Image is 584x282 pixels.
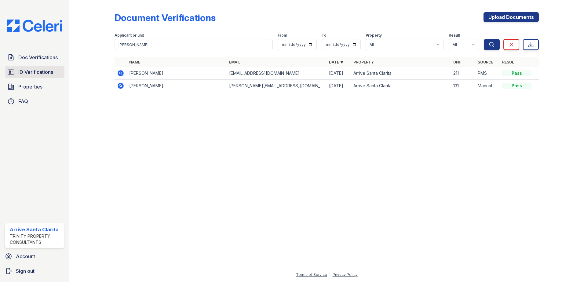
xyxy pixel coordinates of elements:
[484,12,539,22] a: Upload Documents
[229,60,240,64] a: Email
[16,267,35,275] span: Sign out
[322,33,327,38] label: To
[5,66,64,78] a: ID Verifications
[115,33,144,38] label: Applicant or unit
[10,233,62,245] div: Trinity Property Consultants
[333,272,358,277] a: Privacy Policy
[475,67,500,80] td: PMS
[451,67,475,80] td: 211
[278,33,287,38] label: From
[296,272,327,277] a: Terms of Service
[475,80,500,92] td: Manual
[329,60,344,64] a: Date ▼
[351,80,451,92] td: Arrive Santa Clarita
[327,80,351,92] td: [DATE]
[16,253,35,260] span: Account
[18,83,42,90] span: Properties
[502,70,531,76] div: Pass
[329,272,330,277] div: |
[351,67,451,80] td: Arrive Santa Clarita
[2,265,67,277] a: Sign out
[502,83,531,89] div: Pass
[227,80,327,92] td: [PERSON_NAME][EMAIL_ADDRESS][DOMAIN_NAME]
[502,60,516,64] a: Result
[451,80,475,92] td: 131
[115,12,216,23] div: Document Verifications
[227,67,327,80] td: [EMAIL_ADDRESS][DOMAIN_NAME]
[327,67,351,80] td: [DATE]
[478,60,493,64] a: Source
[115,39,273,50] input: Search by name, email, or unit number
[2,250,67,262] a: Account
[2,20,67,32] img: CE_Logo_Blue-a8612792a0a2168367f1c8372b55b34899dd931a85d93a1a3d3e32e68fde9ad4.png
[353,60,374,64] a: Property
[449,33,460,38] label: Result
[5,81,64,93] a: Properties
[453,60,462,64] a: Unit
[5,51,64,63] a: Doc Verifications
[127,67,227,80] td: [PERSON_NAME]
[129,60,140,64] a: Name
[366,33,382,38] label: Property
[127,80,227,92] td: [PERSON_NAME]
[18,68,53,76] span: ID Verifications
[18,98,28,105] span: FAQ
[18,54,58,61] span: Doc Verifications
[5,95,64,107] a: FAQ
[10,226,62,233] div: Arrive Santa Clarita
